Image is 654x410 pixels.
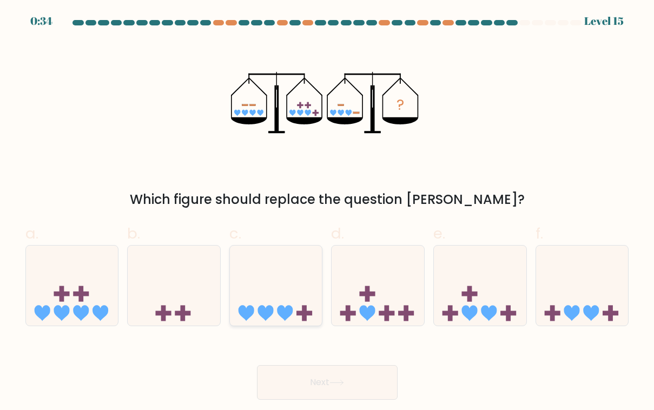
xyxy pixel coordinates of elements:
span: e. [433,223,445,244]
div: 0:34 [30,13,52,29]
tspan: ? [397,95,404,115]
span: f. [536,223,543,244]
span: c. [229,223,241,244]
button: Next [257,365,398,400]
span: b. [127,223,140,244]
div: Which figure should replace the question [PERSON_NAME]? [32,190,623,209]
span: a. [25,223,38,244]
div: Level 15 [584,13,624,29]
span: d. [331,223,344,244]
